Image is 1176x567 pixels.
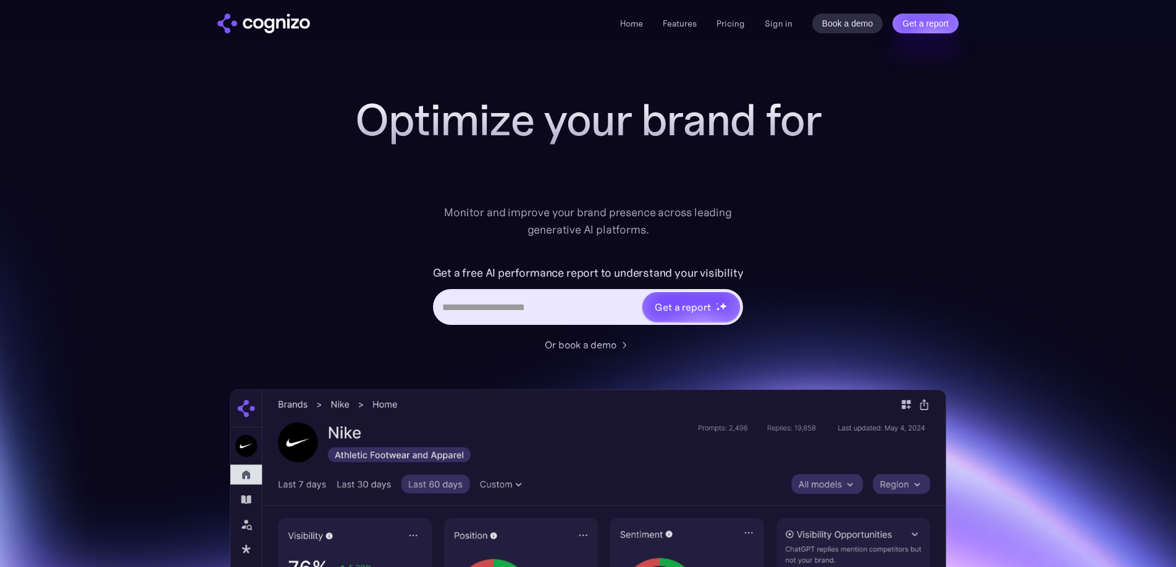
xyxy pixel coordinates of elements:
[719,302,727,310] img: star
[765,16,792,31] a: Sign in
[217,14,310,33] img: cognizo logo
[436,204,740,238] div: Monitor and improve your brand presence across leading generative AI platforms.
[641,291,741,323] a: Get a reportstarstarstar
[620,18,643,29] a: Home
[892,14,959,33] a: Get a report
[716,307,720,311] img: star
[663,18,697,29] a: Features
[545,337,616,352] div: Or book a demo
[433,263,744,331] form: Hero URL Input Form
[545,337,631,352] a: Or book a demo
[812,14,883,33] a: Book a demo
[655,300,710,314] div: Get a report
[217,14,310,33] a: home
[716,303,718,304] img: star
[716,18,745,29] a: Pricing
[433,263,744,283] label: Get a free AI performance report to understand your visibility
[341,95,835,145] h1: Optimize your brand for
